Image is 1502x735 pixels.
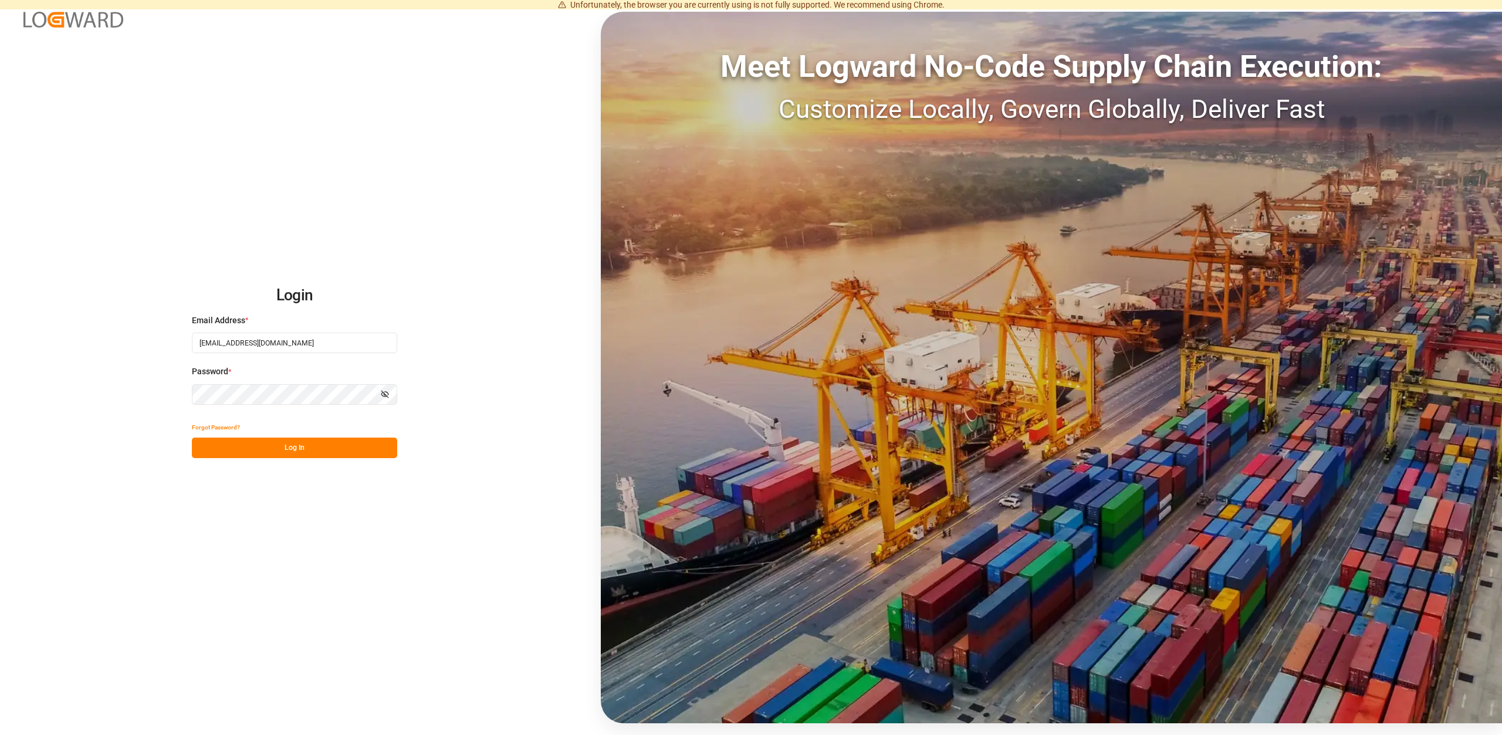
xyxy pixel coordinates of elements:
h2: Login [192,277,397,314]
input: Enter your email [192,333,397,353]
span: Email Address [192,314,245,327]
button: Log In [192,438,397,458]
div: Customize Locally, Govern Globally, Deliver Fast [601,90,1502,128]
div: Meet Logward No-Code Supply Chain Execution: [601,44,1502,90]
img: Logward_new_orange.png [23,12,123,28]
span: Password [192,365,228,378]
button: Forgot Password? [192,417,240,438]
